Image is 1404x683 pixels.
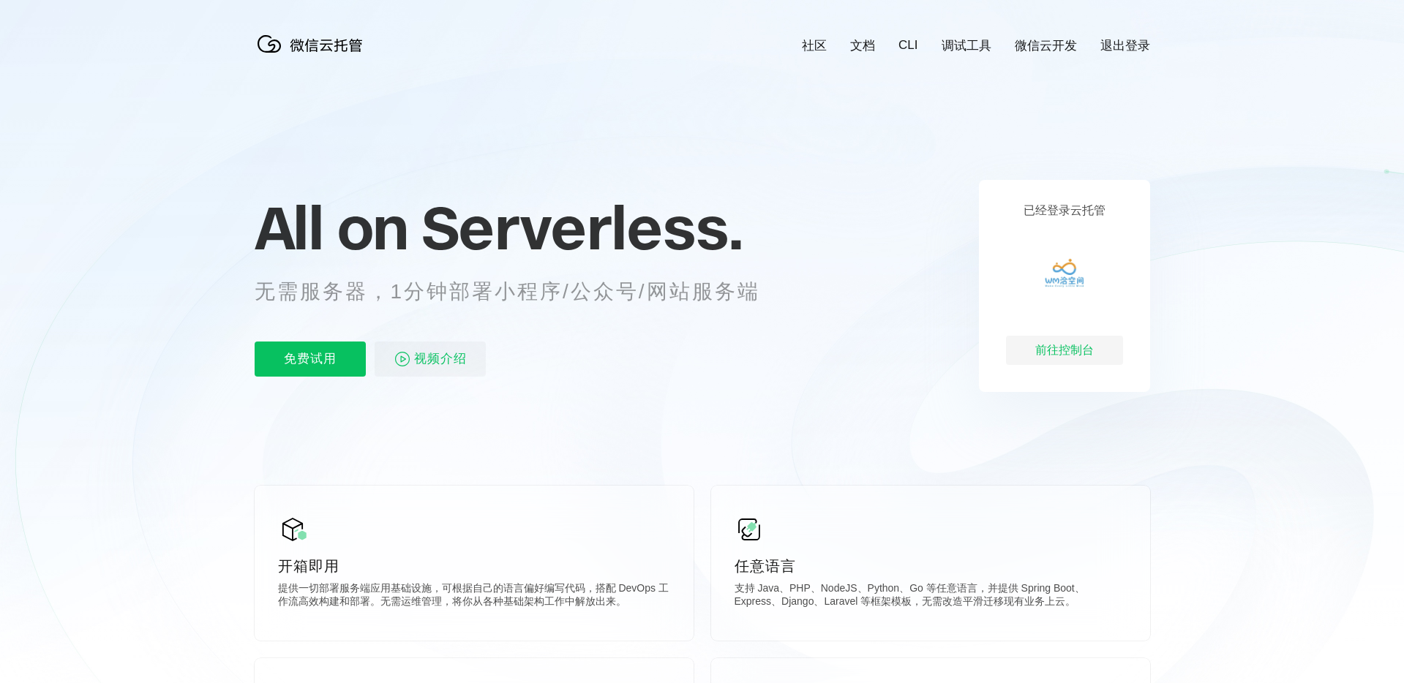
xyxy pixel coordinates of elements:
a: CLI [898,38,917,53]
span: 视频介绍 [414,341,467,377]
a: 微信云托管 [255,48,372,61]
p: 无需服务器，1分钟部署小程序/公众号/网站服务端 [255,277,787,306]
img: 微信云托管 [255,29,372,59]
span: Serverless. [421,191,743,264]
p: 支持 Java、PHP、NodeJS、Python、Go 等任意语言，并提供 Spring Boot、Express、Django、Laravel 等框架模板，无需改造平滑迁移现有业务上云。 [735,582,1127,611]
a: 调试工具 [942,37,991,54]
a: 微信云开发 [1015,37,1077,54]
p: 开箱即用 [278,556,670,576]
p: 任意语言 [735,556,1127,576]
p: 已经登录云托管 [1024,203,1105,219]
a: 退出登录 [1100,37,1150,54]
div: 前往控制台 [1006,336,1123,365]
p: 免费试用 [255,341,366,377]
a: 社区 [802,37,827,54]
img: video_play.svg [394,350,411,368]
span: All on [255,191,408,264]
a: 文档 [850,37,875,54]
p: 提供一切部署服务端应用基础设施，可根据自己的语言偏好编写代码，搭配 DevOps 工作流高效构建和部署。无需运维管理，将你从各种基础架构工作中解放出来。 [278,582,670,611]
